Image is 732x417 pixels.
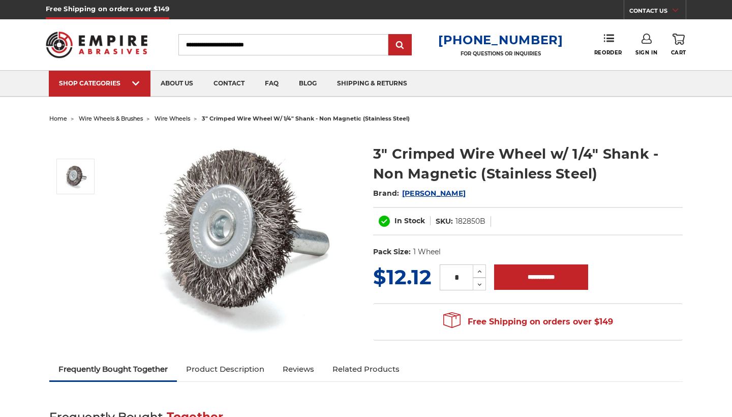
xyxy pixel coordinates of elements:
[49,115,67,122] a: home
[289,71,327,97] a: blog
[203,71,255,97] a: contact
[402,189,466,198] a: [PERSON_NAME]
[373,247,411,257] dt: Pack Size:
[63,164,88,189] img: Crimped Wire Wheel with Shank Non Magnetic
[177,358,273,380] a: Product Description
[373,144,683,184] h1: 3" Crimped Wire Wheel w/ 1/4" Shank - Non Magnetic (Stainless Steel)
[438,33,563,47] a: [PHONE_NUMBER]
[202,115,410,122] span: 3" crimped wire wheel w/ 1/4" shank - non magnetic (stainless steel)
[327,71,417,97] a: shipping & returns
[671,49,686,56] span: Cart
[150,71,203,97] a: about us
[323,358,409,380] a: Related Products
[594,49,622,56] span: Reorder
[436,216,453,227] dt: SKU:
[373,264,432,289] span: $12.12
[443,312,613,332] span: Free Shipping on orders over $149
[394,216,425,225] span: In Stock
[79,115,143,122] a: wire wheels & brushes
[273,358,323,380] a: Reviews
[438,50,563,57] p: FOR QUESTIONS OR INQUIRIES
[671,34,686,56] a: Cart
[49,358,177,380] a: Frequently Bought Together
[629,5,686,19] a: CONTACT US
[390,35,410,55] input: Submit
[255,71,289,97] a: faq
[59,79,140,87] div: SHOP CATEGORIES
[635,49,657,56] span: Sign In
[594,34,622,55] a: Reorder
[46,25,147,65] img: Empire Abrasives
[413,247,441,257] dd: 1 Wheel
[455,216,485,227] dd: 182850B
[155,115,190,122] a: wire wheels
[373,189,400,198] span: Brand:
[137,133,340,337] img: Crimped Wire Wheel with Shank Non Magnetic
